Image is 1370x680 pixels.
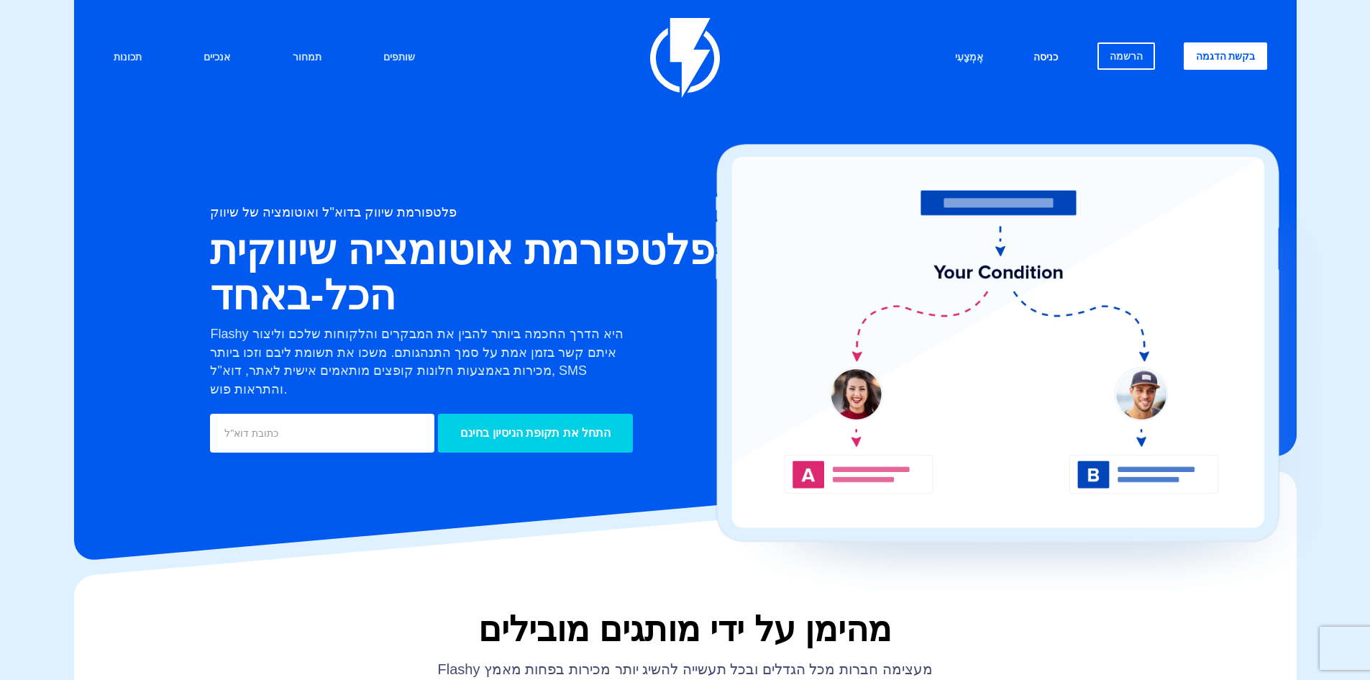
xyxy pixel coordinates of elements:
[210,327,623,396] font: Flashy היא הדרך החכמה ביותר להבין את המבקרים והלקוחות שלכם וליצור איתם קשר בזמן אמת על סמך התנהגו...
[204,51,230,63] font: אנכיים
[210,227,715,318] font: פלטפורמת אוטומציה שיווקית הכל-באחד
[293,51,321,63] font: תמחור
[282,42,332,73] a: תמחור
[944,42,994,73] a: אֶמְצָעִי
[478,610,892,648] font: מהימן על ידי מותגים מובילים
[1184,42,1268,70] a: בקשת הדגמה
[1033,51,1058,63] font: כניסה
[1023,42,1069,73] a: כניסה
[1097,42,1155,70] a: הרשמה
[210,414,434,453] input: כתובת דוא"ל
[438,414,633,453] input: התחל את תקופת הניסיון בחינם
[373,42,426,73] a: שותפים
[114,51,142,63] font: תכונות
[437,661,932,677] font: Flashy מעצימה חברות מכל הגדלים ובכל תעשייה להשיג יותר מכירות בפחות מאמץ
[955,51,983,63] font: אֶמְצָעִי
[1110,50,1143,62] font: הרשמה
[210,205,456,219] font: פלטפורמת שיווק בדוא"ל ואוטומציה של שיווק
[193,42,241,73] a: אנכיים
[103,42,152,73] a: תכונות
[383,51,415,63] font: שותפים
[1196,50,1256,62] font: בקשת הדגמה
